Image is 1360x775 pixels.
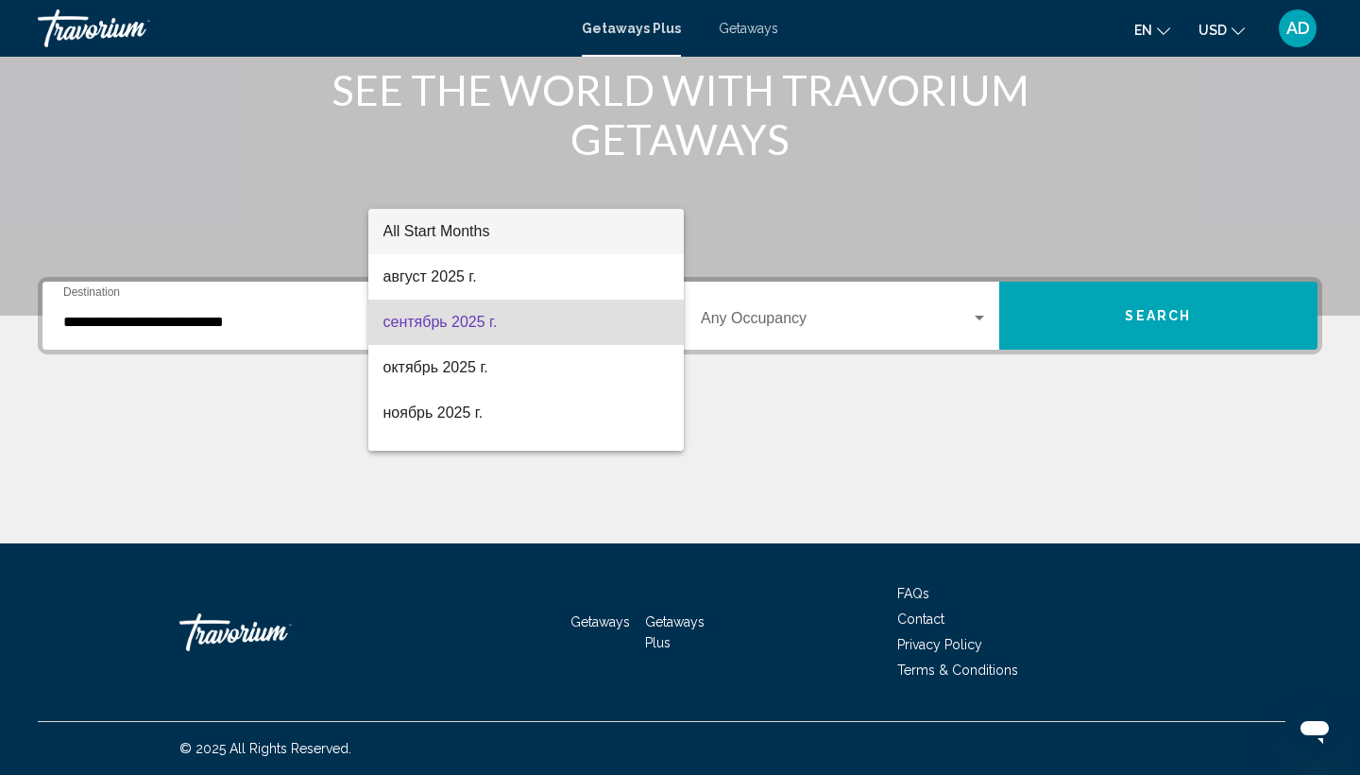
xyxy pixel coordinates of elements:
[383,254,670,300] span: август 2025 г.
[383,436,670,481] span: декабрь 2025 г.
[383,300,670,345] span: сентябрь 2025 г.
[1284,699,1345,760] iframe: Кнопка запуска окна обмена сообщениями
[383,390,670,436] span: ноябрь 2025 г.
[383,345,670,390] span: октябрь 2025 г.
[383,223,490,239] span: All Start Months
